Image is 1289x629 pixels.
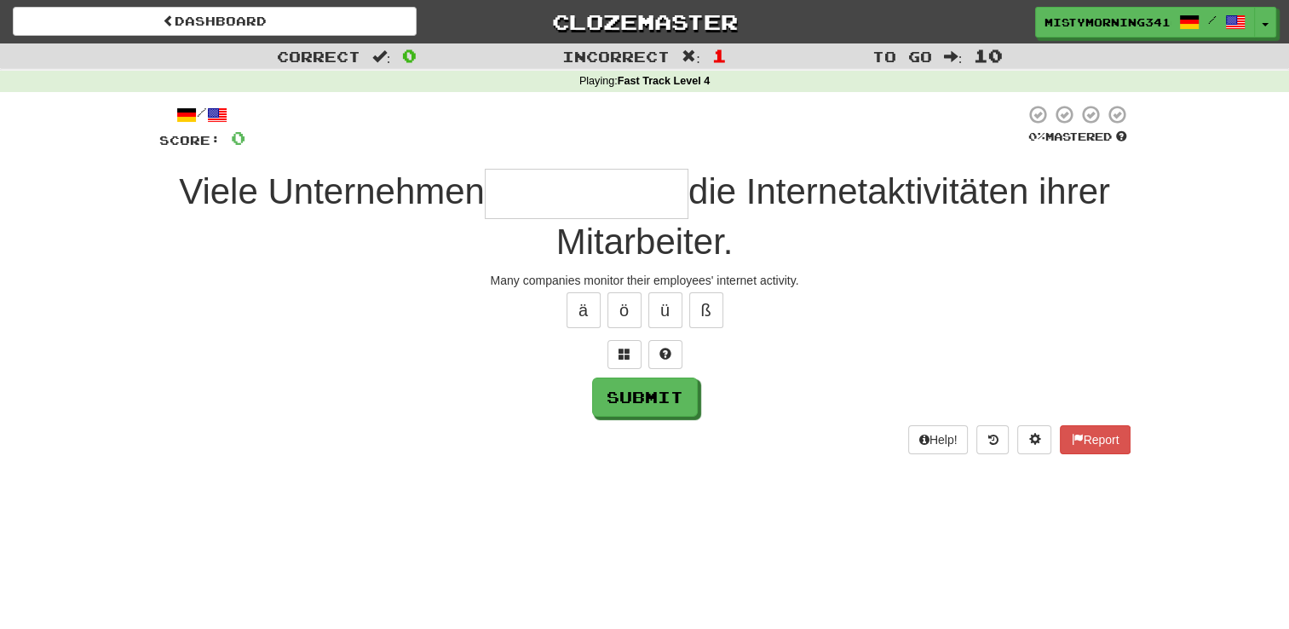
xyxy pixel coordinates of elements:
[231,127,245,148] span: 0
[689,292,723,328] button: ß
[567,292,601,328] button: ä
[556,171,1110,262] span: die Internetaktivitäten ihrer Mitarbeiter.
[712,45,727,66] span: 1
[402,45,417,66] span: 0
[618,75,711,87] strong: Fast Track Level 4
[592,378,698,417] button: Submit
[974,45,1003,66] span: 10
[607,292,642,328] button: ö
[1044,14,1171,30] span: MistyMorning3416
[872,48,932,65] span: To go
[159,133,221,147] span: Score:
[908,425,969,454] button: Help!
[607,340,642,369] button: Switch sentence to multiple choice alt+p
[159,104,245,125] div: /
[682,49,700,64] span: :
[1060,425,1130,454] button: Report
[372,49,391,64] span: :
[976,425,1009,454] button: Round history (alt+y)
[648,292,682,328] button: ü
[1035,7,1255,38] a: MistyMorning3416 /
[1028,130,1045,143] span: 0 %
[1025,130,1131,145] div: Mastered
[562,48,670,65] span: Incorrect
[648,340,682,369] button: Single letter hint - you only get 1 per sentence and score half the points! alt+h
[944,49,963,64] span: :
[179,171,485,211] span: Viele Unternehmen
[277,48,360,65] span: Correct
[442,7,846,37] a: Clozemaster
[13,7,417,36] a: Dashboard
[1208,14,1217,26] span: /
[159,272,1131,289] div: Many companies monitor their employees' internet activity.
